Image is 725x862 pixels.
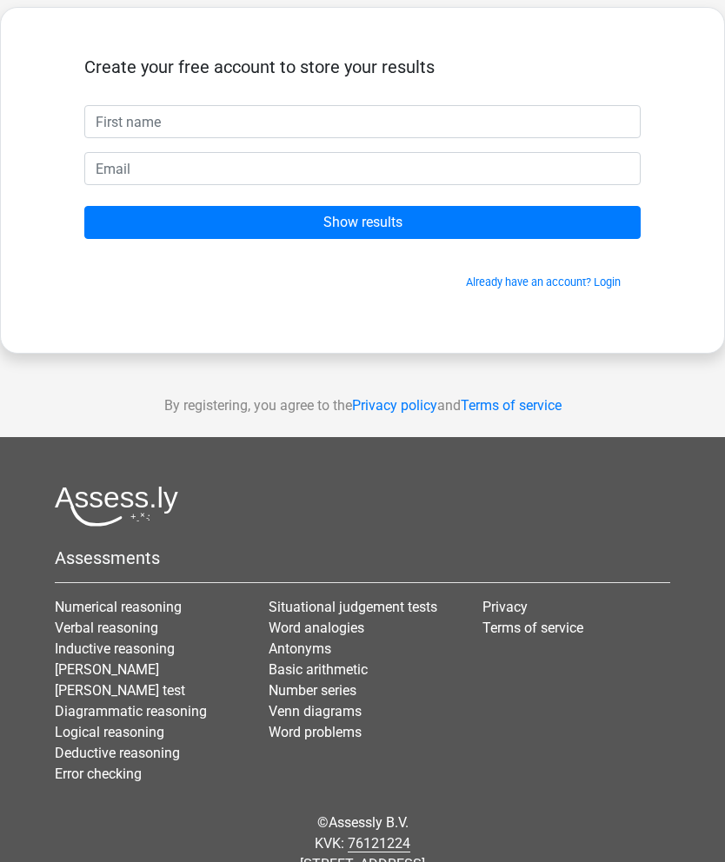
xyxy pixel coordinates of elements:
a: Terms of service [482,620,583,636]
img: Assessly logo [55,486,178,527]
a: Error checking [55,766,142,782]
input: Email [84,152,641,185]
a: Privacy policy [352,397,437,414]
a: Diagrammatic reasoning [55,703,207,719]
a: Situational judgement tests [269,599,437,615]
a: [PERSON_NAME] [PERSON_NAME] test [55,661,185,699]
h5: Create your free account to store your results [84,56,641,77]
a: Already have an account? Login [466,275,621,288]
a: Terms of service [461,397,562,414]
a: Venn diagrams [269,703,362,719]
a: Word problems [269,724,362,740]
input: Show results [84,206,641,239]
a: Basic arithmetic [269,661,368,678]
a: Logical reasoning [55,724,164,740]
a: Number series [269,682,356,699]
a: Word analogies [269,620,364,636]
a: Deductive reasoning [55,745,180,761]
a: Antonyms [269,640,331,657]
a: Verbal reasoning [55,620,158,636]
a: Assessly B.V. [329,814,409,831]
a: Privacy [482,599,528,615]
a: Numerical reasoning [55,599,182,615]
a: Inductive reasoning [55,640,175,657]
h5: Assessments [55,547,670,568]
input: First name [84,105,641,138]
